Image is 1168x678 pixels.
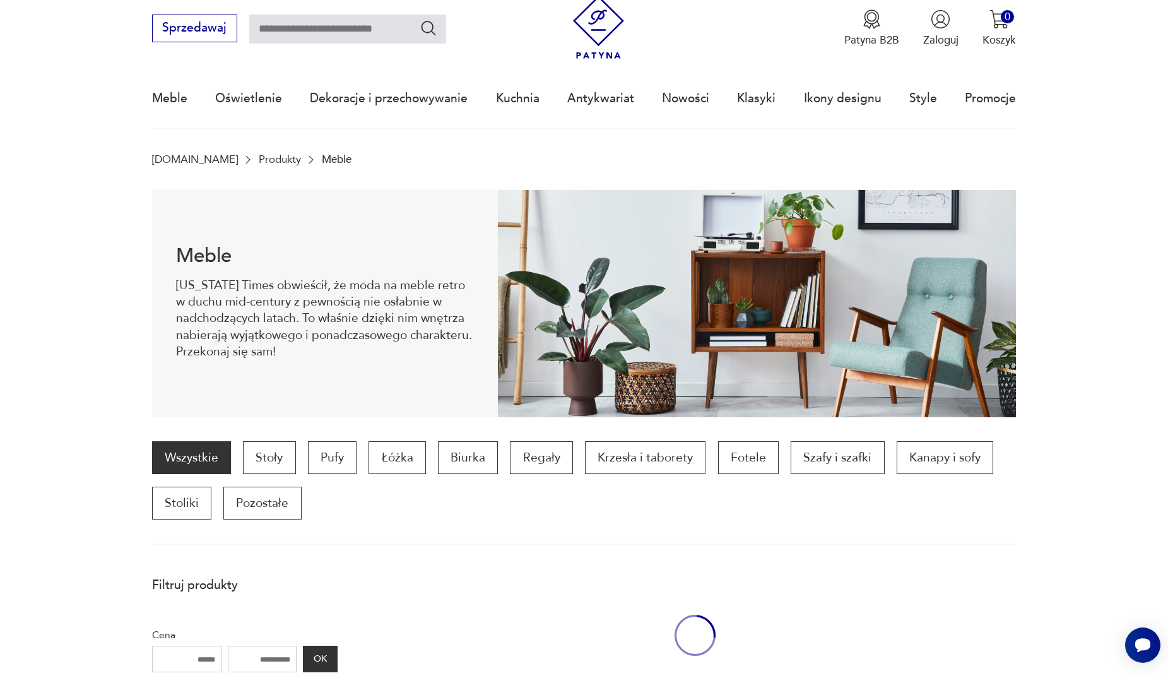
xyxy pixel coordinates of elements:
p: Patyna B2B [844,33,899,47]
a: Pufy [308,441,357,474]
button: Patyna B2B [844,9,899,47]
a: Szafy i szafki [791,441,884,474]
p: [US_STATE] Times obwieścił, że moda na meble retro w duchu mid-century z pewnością nie osłabnie w... [176,277,473,360]
a: Łóżka [369,441,425,474]
p: Cena [152,627,338,643]
a: Dekoracje i przechowywanie [310,69,468,128]
img: Ikonka użytkownika [931,9,950,29]
a: Meble [152,69,187,128]
button: 0Koszyk [982,9,1016,47]
img: Ikona medalu [862,9,882,29]
a: [DOMAIN_NAME] [152,153,238,165]
p: Zaloguj [923,33,959,47]
a: Klasyki [737,69,776,128]
button: Sprzedawaj [152,15,237,42]
h1: Meble [176,247,473,265]
a: Nowości [662,69,709,128]
a: Antykwariat [567,69,634,128]
a: Wszystkie [152,441,231,474]
button: Szukaj [420,19,438,37]
button: OK [303,646,337,672]
a: Kuchnia [496,69,540,128]
p: Filtruj produkty [152,577,338,593]
a: Stoły [243,441,295,474]
div: 0 [1001,10,1014,23]
a: Krzesła i taborety [585,441,705,474]
button: Zaloguj [923,9,959,47]
a: Pozostałe [223,487,301,520]
a: Promocje [965,69,1016,128]
a: Produkty [259,153,301,165]
a: Sprzedawaj [152,24,237,34]
img: Ikona koszyka [989,9,1009,29]
a: Fotele [718,441,779,474]
a: Biurka [438,441,498,474]
a: Oświetlenie [215,69,282,128]
iframe: Smartsupp widget button [1125,627,1160,663]
img: Meble [498,190,1017,417]
a: Stoliki [152,487,211,520]
p: Koszyk [982,33,1016,47]
a: Ikona medaluPatyna B2B [844,9,899,47]
a: Regały [510,441,572,474]
a: Kanapy i sofy [897,441,993,474]
p: Meble [322,153,351,165]
a: Style [909,69,937,128]
a: Ikony designu [804,69,882,128]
